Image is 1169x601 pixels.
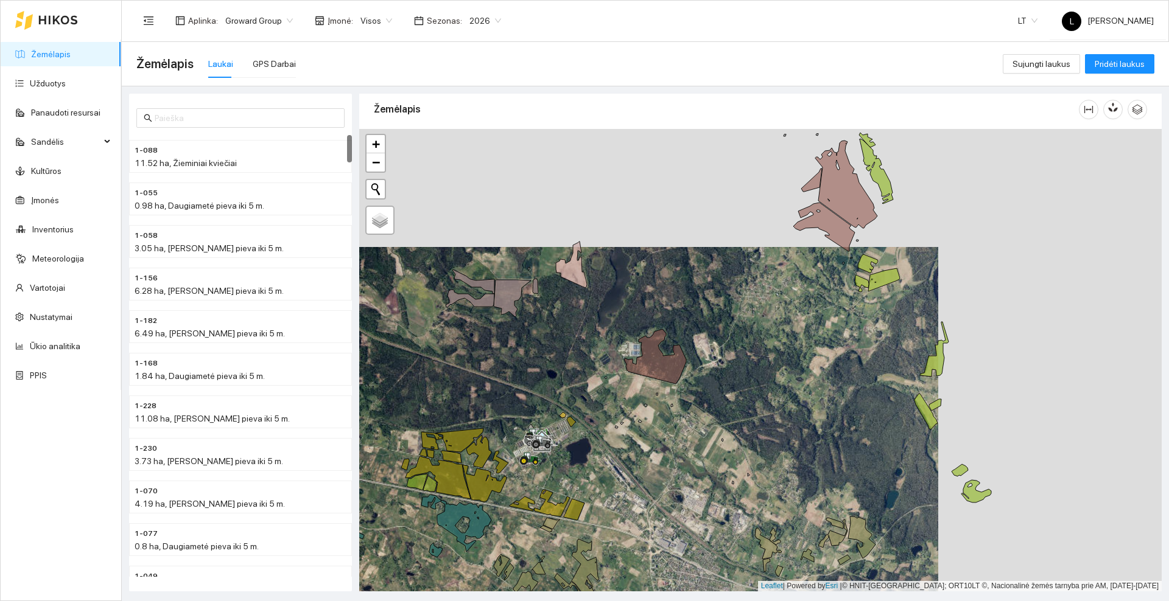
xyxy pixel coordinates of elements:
[135,371,265,381] span: 1.84 ha, Daugiametė pieva iki 5 m.
[761,582,783,590] a: Leaflet
[367,180,385,198] button: Initiate a new search
[188,14,218,27] span: Aplinka :
[155,111,337,125] input: Paieška
[758,581,1162,591] div: | Powered by © HNIT-[GEOGRAPHIC_DATA]; ORT10LT ©, Nacionalinė žemės tarnyba prie AM, [DATE]-[DATE]
[135,230,158,241] span: 1-058
[1079,100,1098,119] button: column-width
[253,57,296,71] div: GPS Darbai
[427,14,462,27] span: Sezonas :
[1095,57,1145,71] span: Pridėti laukus
[840,582,842,590] span: |
[135,243,284,253] span: 3.05 ha, [PERSON_NAME] pieva iki 5 m.
[374,92,1079,127] div: Žemėlapis
[1018,12,1037,30] span: LT
[367,207,393,234] a: Layers
[372,155,380,170] span: −
[30,283,65,293] a: Vartotojai
[136,54,194,74] span: Žemėlapis
[136,9,161,33] button: menu-fold
[414,16,424,26] span: calendar
[135,541,259,551] span: 0.8 ha, Daugiametė pieva iki 5 m.
[31,130,100,154] span: Sandėlis
[135,571,158,582] span: 1-049
[1062,16,1154,26] span: [PERSON_NAME]
[135,443,157,454] span: 1-230
[32,224,74,234] a: Inventorius
[328,14,353,27] span: Įmonė :
[31,195,59,205] a: Įmonės
[135,400,156,412] span: 1-228
[135,315,157,327] span: 1-182
[372,136,380,151] span: +
[135,187,158,199] span: 1-055
[31,108,100,117] a: Panaudoti resursai
[135,358,158,369] span: 1-168
[1085,54,1154,74] button: Pridėti laukus
[31,49,71,59] a: Žemėlapis
[135,145,158,156] span: 1-088
[1003,54,1080,74] button: Sujungti laukus
[30,312,72,322] a: Nustatymai
[135,286,284,296] span: 6.28 ha, [PERSON_NAME] pieva iki 5 m.
[208,57,233,71] div: Laukai
[135,201,264,210] span: 0.98 ha, Daugiametė pieva iki 5 m.
[469,12,501,30] span: 2026
[1070,12,1074,31] span: L
[135,158,237,168] span: 11.52 ha, Žieminiai kviečiai
[1013,57,1070,71] span: Sujungti laukus
[1079,105,1098,114] span: column-width
[225,12,293,30] span: Groward Group
[367,135,385,153] a: Zoom in
[175,16,185,26] span: layout
[315,16,325,26] span: shop
[135,414,290,423] span: 11.08 ha, [PERSON_NAME] pieva iki 5 m.
[826,582,838,590] a: Esri
[144,114,152,122] span: search
[31,166,61,176] a: Kultūros
[1085,59,1154,69] a: Pridėti laukus
[135,499,285,509] span: 4.19 ha, [PERSON_NAME] pieva iki 5 m.
[30,341,80,351] a: Ūkio analitika
[135,528,158,540] span: 1-077
[30,78,66,88] a: Užduotys
[1003,59,1080,69] a: Sujungti laukus
[30,370,47,380] a: PPIS
[135,273,158,284] span: 1-156
[32,254,84,263] a: Meteorologija
[143,15,154,26] span: menu-fold
[135,485,158,497] span: 1-070
[135,456,283,466] span: 3.73 ha, [PERSON_NAME] pieva iki 5 m.
[135,328,285,338] span: 6.49 ha, [PERSON_NAME] pieva iki 5 m.
[367,153,385,172] a: Zoom out
[360,12,392,30] span: Visos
